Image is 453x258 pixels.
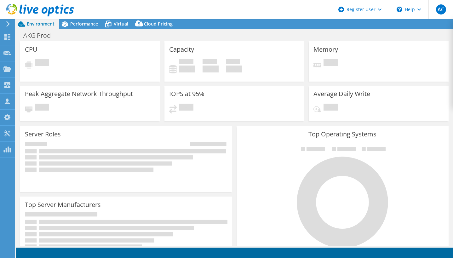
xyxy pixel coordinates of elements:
span: Pending [179,104,193,112]
h4: 0 GiB [226,66,242,72]
span: Pending [324,104,338,112]
span: Free [203,59,217,66]
span: Pending [35,59,49,68]
span: Virtual [114,21,128,27]
span: Pending [35,104,49,112]
span: Used [179,59,193,66]
span: Performance [70,21,98,27]
h4: 0 GiB [179,66,195,72]
span: AC [436,4,446,14]
h3: Average Daily Write [313,90,370,97]
span: Total [226,59,240,66]
h1: AKG Prod [20,32,60,39]
svg: \n [397,7,402,12]
span: Cloud Pricing [144,21,173,27]
h3: Capacity [169,46,194,53]
span: Pending [324,59,338,68]
span: Environment [27,21,54,27]
h4: 0 GiB [203,66,219,72]
h3: Peak Aggregate Network Throughput [25,90,133,97]
h3: Top Operating Systems [241,131,444,138]
h3: CPU [25,46,37,53]
h3: IOPS at 95% [169,90,204,97]
h3: Server Roles [25,131,61,138]
h3: Memory [313,46,338,53]
h3: Top Server Manufacturers [25,201,101,208]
